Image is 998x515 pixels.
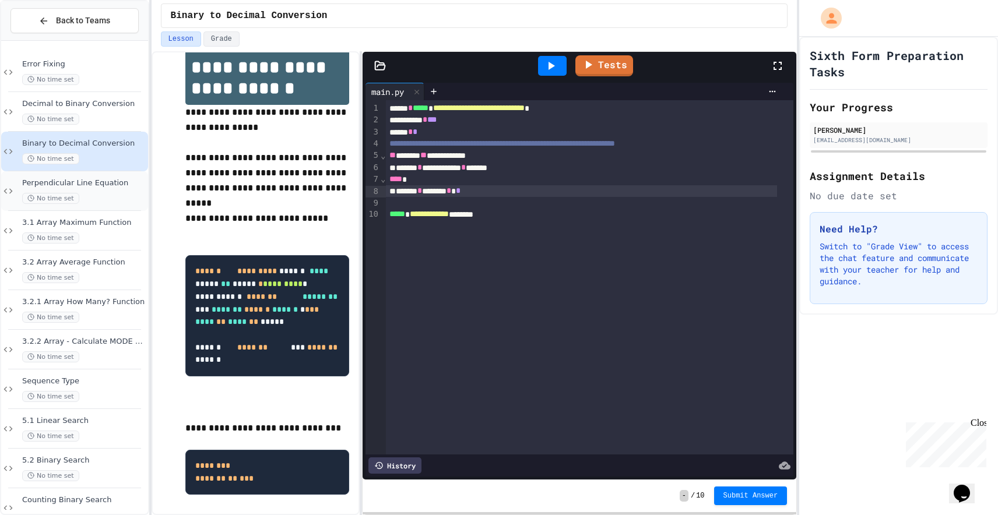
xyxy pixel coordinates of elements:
[366,197,380,209] div: 9
[714,486,788,505] button: Submit Answer
[22,59,146,69] span: Error Fixing
[366,162,380,174] div: 6
[22,272,79,283] span: No time set
[813,125,984,135] div: [PERSON_NAME]
[820,222,978,236] h3: Need Help?
[22,495,146,505] span: Counting Binary Search
[680,490,688,502] span: -
[810,168,988,184] h2: Assignment Details
[22,74,79,85] span: No time set
[22,178,146,188] span: Perpendicular Line Equation
[820,241,978,287] p: Switch to "Grade View" to access the chat feature and communicate with your teacher for help and ...
[22,376,146,386] span: Sequence Type
[171,9,328,23] span: Binary to Decimal Conversion
[22,416,146,426] span: 5.1 Linear Search
[810,189,988,203] div: No due date set
[949,468,986,503] iframe: chat widget
[22,470,79,481] span: No time set
[56,15,110,27] span: Back to Teams
[809,5,845,31] div: My Account
[22,257,146,267] span: 3.2 Array Average Function
[366,126,380,138] div: 3
[22,218,146,228] span: 3.1 Array Maximum Function
[366,83,424,100] div: main.py
[22,153,79,164] span: No time set
[813,136,984,144] div: [EMAIL_ADDRESS][DOMAIN_NAME]
[203,31,240,47] button: Grade
[22,139,146,149] span: Binary to Decimal Conversion
[22,232,79,244] span: No time set
[366,86,410,98] div: main.py
[380,174,386,184] span: Fold line
[696,491,704,500] span: 10
[366,150,380,161] div: 5
[22,431,79,442] span: No time set
[22,99,146,109] span: Decimal to Binary Conversion
[366,138,380,150] div: 4
[691,491,695,500] span: /
[575,55,633,76] a: Tests
[22,114,79,125] span: No time set
[380,151,386,160] span: Fold line
[368,457,421,474] div: History
[810,99,988,115] h2: Your Progress
[22,312,79,323] span: No time set
[22,456,146,465] span: 5.2 Binary Search
[22,337,146,347] span: 3.2.2 Array - Calculate MODE Function
[366,103,380,114] div: 1
[5,5,80,74] div: Chat with us now!Close
[22,193,79,204] span: No time set
[723,491,778,500] span: Submit Answer
[366,174,380,185] div: 7
[22,351,79,362] span: No time set
[22,297,146,307] span: 3.2.1 Array How Many? Function
[161,31,201,47] button: Lesson
[366,209,380,220] div: 10
[10,8,139,33] button: Back to Teams
[366,114,380,126] div: 2
[366,186,380,197] div: 8
[22,391,79,402] span: No time set
[901,418,986,467] iframe: chat widget
[810,47,988,80] h1: Sixth Form Preparation Tasks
